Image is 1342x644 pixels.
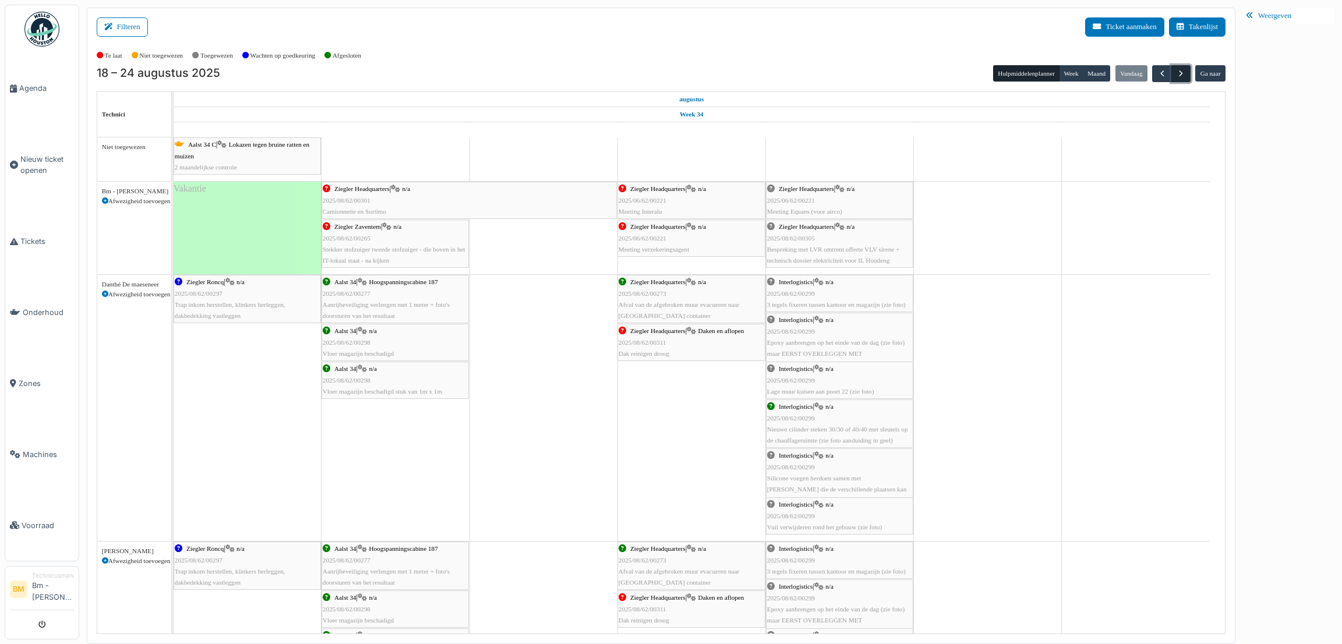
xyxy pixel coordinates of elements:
[619,592,764,626] div: |
[175,164,237,171] span: 2 maandelijkse controle
[5,53,79,124] a: Agenda
[619,543,764,588] div: |
[139,51,183,61] label: Niet toegewezen
[619,325,764,359] div: |
[323,235,370,242] span: 2025/08/62/00265
[175,301,285,319] span: Trap inkom herstellen, klinkers herleggen, dakbedekking vastleggen
[825,545,834,552] span: n/a
[619,208,662,215] span: Meeting Interalu
[767,512,815,519] span: 2025/08/62/00299
[619,183,764,217] div: |
[323,350,394,357] span: Vloer magazijn beschadigd
[767,208,842,215] span: Meeting Equans (voor airco)
[779,223,834,230] span: Ziegler Headquarters
[97,17,148,37] button: Filteren
[630,594,686,601] span: Ziegler Headquarters
[323,557,370,564] span: 2025/08/62/00277
[630,185,686,192] span: Ziegler Headquarters
[767,499,912,533] div: |
[779,403,813,410] span: Interlogistics
[1169,17,1226,37] a: Takenlijst
[698,223,707,230] span: n/a
[175,277,320,321] div: |
[186,545,224,552] span: Ziegler Roncq
[677,107,707,122] a: Week 34
[767,463,815,470] span: 2025/08/62/00299
[698,327,744,334] span: Daken en aflopen
[619,568,739,586] span: Afval van de afgebroken muur evacueren naar [GEOGRAPHIC_DATA] container
[32,571,74,607] li: Bm - [PERSON_NAME]
[1115,65,1147,82] button: Vandaag
[767,277,912,310] div: |
[619,617,669,624] span: Dak reinigen droog
[619,221,764,255] div: |
[369,545,437,552] span: Hoogspanningscabine 187
[767,377,815,384] span: 2025/08/62/00299
[532,122,555,137] a: 20 augustus 2025
[5,490,79,561] a: Voorraad
[323,246,465,264] span: Stekker stofzuiger tweede stofzuiger - die boven in het IT-lokaal staat - na kijken
[825,365,834,372] span: n/a
[676,92,707,107] a: 18 augustus 2025
[323,543,468,588] div: |
[102,111,125,118] span: Technici
[394,223,402,230] span: n/a
[779,632,813,639] span: Interlogistics
[323,290,370,297] span: 2025/08/62/00277
[323,183,616,217] div: |
[97,66,220,80] h2: 18 – 24 augustus 2025
[369,365,377,372] span: n/a
[236,545,245,552] span: n/a
[619,235,666,242] span: 2025/06/62/00221
[847,223,855,230] span: n/a
[323,568,450,586] span: Aanrijbeveiliging verlengen met 1 meter + foto's doorsturen van het resultaat
[5,206,79,277] a: Tickets
[5,419,79,490] a: Machines
[630,278,686,285] span: Ziegler Headquarters
[767,246,900,264] span: Bespreking met LVR omtrent offerte VLV sirene + technisch dossier elektriciteit voor IL Houdeng
[186,278,224,285] span: Ziegler Roncq
[105,51,122,61] label: Te laat
[19,83,74,94] span: Agenda
[236,278,245,285] span: n/a
[825,316,834,323] span: n/a
[767,523,882,530] span: Vuil verwijderen rond het gebouw (zie foto)
[102,186,166,196] div: Bm - [PERSON_NAME]
[767,426,908,444] span: Nieuwe cilinder steken 30/30 of 40/40 met sleutels op de chauffageruimte (zie foto aanduiding in ...
[174,183,206,193] span: Vakantie
[767,581,912,637] div: |
[698,594,744,601] span: Daken en aflopen
[847,185,855,192] span: n/a
[334,545,356,552] span: Aalst 34
[619,606,666,613] span: 2025/08/62/00311
[779,365,813,372] span: Interlogistics
[5,348,79,419] a: Zones
[767,301,906,308] span: 3 tegels fixeren tussen kantoor en magazijn (zie foto)
[334,594,356,601] span: Aalst 34
[619,290,666,297] span: 2025/08/62/00273
[779,316,813,323] span: Interlogistics
[767,290,815,297] span: 2025/08/62/00299
[767,415,815,422] span: 2025/08/62/00299
[323,606,370,613] span: 2025/08/62/00298
[334,365,356,372] span: Aalst 34
[767,450,912,506] div: |
[369,327,377,334] span: n/a
[1152,65,1171,82] button: Vorige
[175,290,223,297] span: 2025/08/62/00297
[386,122,405,137] a: 19 augustus 2025
[619,350,669,357] span: Dak reinigen droog
[175,557,223,564] span: 2025/08/62/00297
[767,543,912,577] div: |
[175,543,320,588] div: |
[19,378,74,389] span: Zones
[1195,65,1226,82] button: Ga naar
[1241,8,1334,24] div: Weergeven
[1171,65,1191,82] button: Volgende
[619,339,666,346] span: 2025/08/62/00311
[767,235,815,242] span: 2025/08/62/00305
[767,314,912,370] div: |
[175,139,320,173] div: |
[188,141,216,148] span: Aalst 34 C
[323,363,468,397] div: |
